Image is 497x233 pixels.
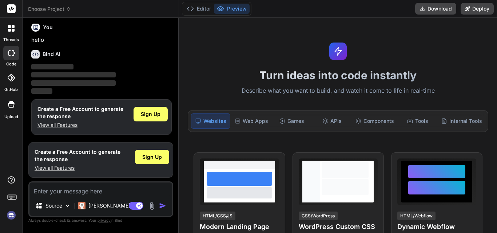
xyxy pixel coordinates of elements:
[159,202,166,209] img: icon
[200,222,279,232] h4: Modern Landing Page
[78,202,86,209] img: Claude 4 Sonnet
[31,88,52,94] span: ‌
[31,72,116,77] span: ‌
[64,203,71,209] img: Pick Models
[5,209,17,221] img: signin
[31,36,172,44] p: hello
[4,114,18,120] label: Upload
[31,80,116,86] span: ‌
[415,3,456,15] button: Download
[398,113,437,129] div: Tools
[37,105,123,120] h1: Create a Free Account to generate the response
[184,4,214,14] button: Editor
[191,113,230,129] div: Websites
[43,51,60,58] h6: Bind AI
[141,111,160,118] span: Sign Up
[43,24,53,31] h6: You
[4,87,18,93] label: GitHub
[183,86,493,96] p: Describe what you want to build, and watch it come to life in real-time
[461,3,494,15] button: Deploy
[214,4,250,14] button: Preview
[37,121,123,129] p: View all Features
[31,64,73,69] span: ‌
[183,69,493,82] h1: Turn ideas into code instantly
[200,212,235,220] div: HTML/CSS/JS
[232,113,271,129] div: Web Apps
[35,164,120,172] p: View all Features
[438,113,485,129] div: Internal Tools
[142,153,162,161] span: Sign Up
[273,113,311,129] div: Games
[299,212,338,220] div: CSS/WordPress
[353,113,397,129] div: Components
[88,202,143,209] p: [PERSON_NAME] 4 S..
[3,37,19,43] label: threads
[98,218,111,222] span: privacy
[148,202,156,210] img: attachment
[28,217,173,224] p: Always double-check its answers. Your in Bind
[6,61,16,67] label: code
[299,222,378,232] h4: WordPress Custom CSS
[35,148,120,163] h1: Create a Free Account to generate the response
[313,113,351,129] div: APIs
[28,5,71,13] span: Choose Project
[397,212,436,220] div: HTML/Webflow
[45,202,62,209] p: Source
